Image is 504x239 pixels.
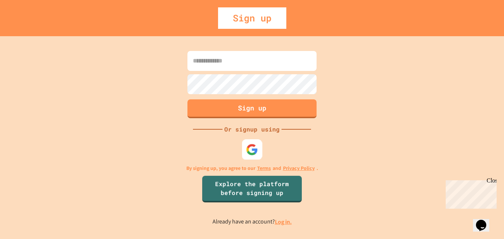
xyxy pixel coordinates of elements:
a: Terms [257,164,271,172]
button: Sign up [187,99,317,118]
img: google-icon.svg [246,143,258,156]
a: Privacy Policy [283,164,315,172]
p: Already have an account? [213,217,292,226]
a: Explore the platform before signing up [202,175,302,202]
p: By signing up, you agree to our and . [186,164,318,172]
div: Or signup using [222,125,282,134]
div: Chat with us now!Close [3,3,51,47]
div: Sign up [218,7,286,29]
iframe: chat widget [443,177,497,209]
a: Log in. [275,218,292,226]
iframe: chat widget [473,209,497,232]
